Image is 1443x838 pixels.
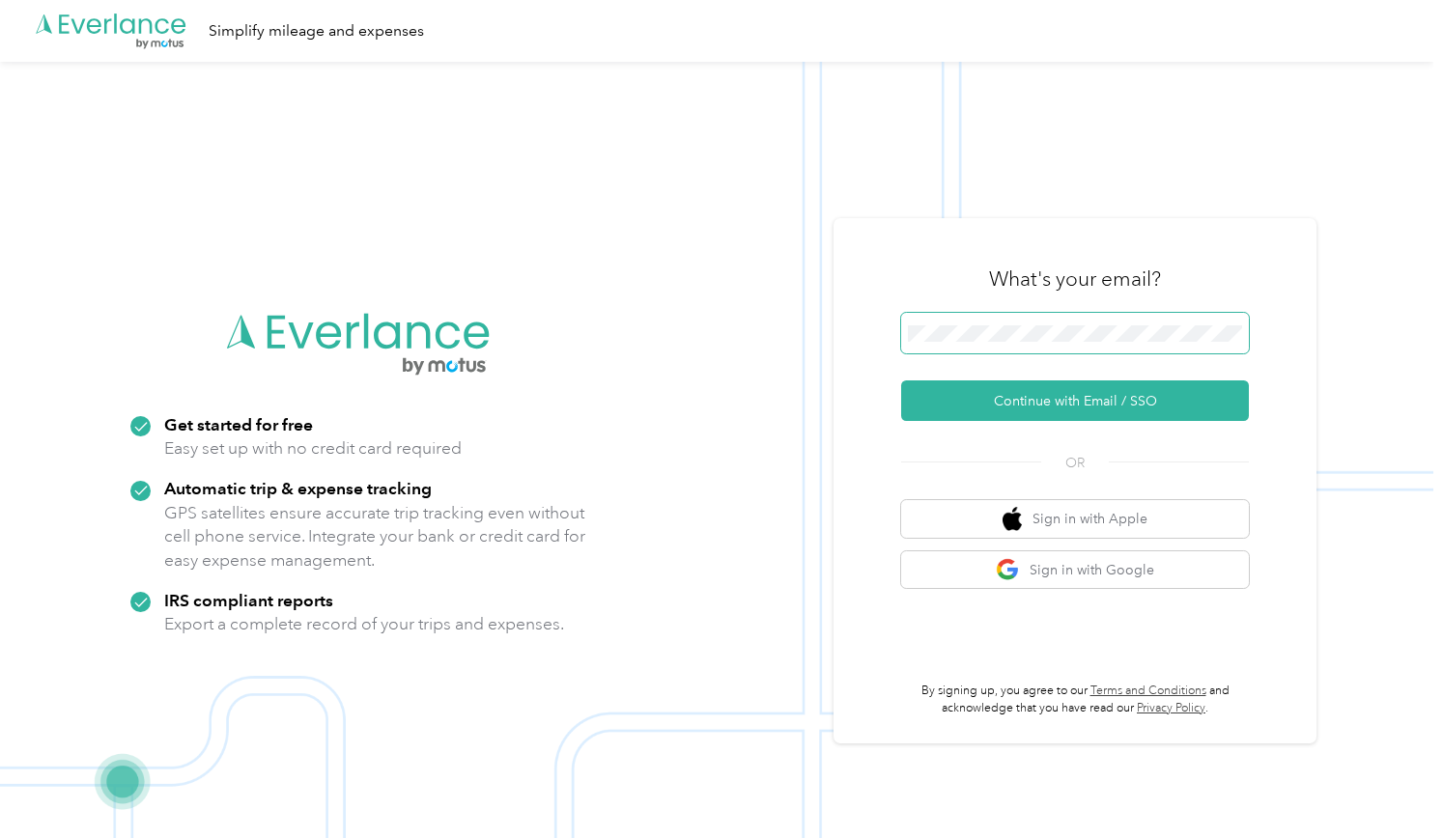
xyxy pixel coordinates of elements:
[901,683,1249,716] p: By signing up, you agree to our and acknowledge that you have read our .
[1137,701,1205,715] a: Privacy Policy
[164,501,586,573] p: GPS satellites ensure accurate trip tracking even without cell phone service. Integrate your bank...
[209,19,424,43] div: Simplify mileage and expenses
[164,436,462,461] p: Easy set up with no credit card required
[164,612,564,636] p: Export a complete record of your trips and expenses.
[1003,507,1022,531] img: apple logo
[1041,453,1109,473] span: OR
[989,265,1161,293] h3: What's your email?
[901,380,1249,421] button: Continue with Email / SSO
[901,500,1249,538] button: apple logoSign in with Apple
[164,478,432,498] strong: Automatic trip & expense tracking
[1090,684,1206,698] a: Terms and Conditions
[901,551,1249,589] button: google logoSign in with Google
[996,558,1020,582] img: google logo
[164,414,313,434] strong: Get started for free
[164,590,333,610] strong: IRS compliant reports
